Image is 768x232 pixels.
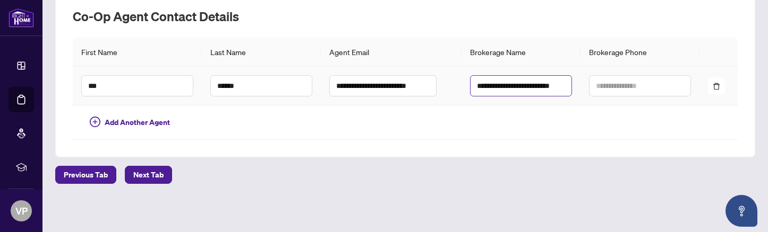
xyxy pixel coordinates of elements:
[90,117,100,127] span: plus-circle
[8,8,34,28] img: logo
[581,38,699,67] th: Brokerage Phone
[55,166,116,184] button: Previous Tab
[64,166,108,183] span: Previous Tab
[462,38,581,67] th: Brokerage Name
[133,166,164,183] span: Next Tab
[125,166,172,184] button: Next Tab
[15,203,28,218] span: VP
[105,117,170,128] span: Add Another Agent
[321,38,462,67] th: Agent Email
[81,114,178,131] button: Add Another Agent
[713,83,720,90] span: delete
[726,195,757,227] button: Open asap
[73,38,202,67] th: First Name
[73,8,738,25] h2: Co-op Agent Contact Details
[202,38,321,67] th: Last Name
